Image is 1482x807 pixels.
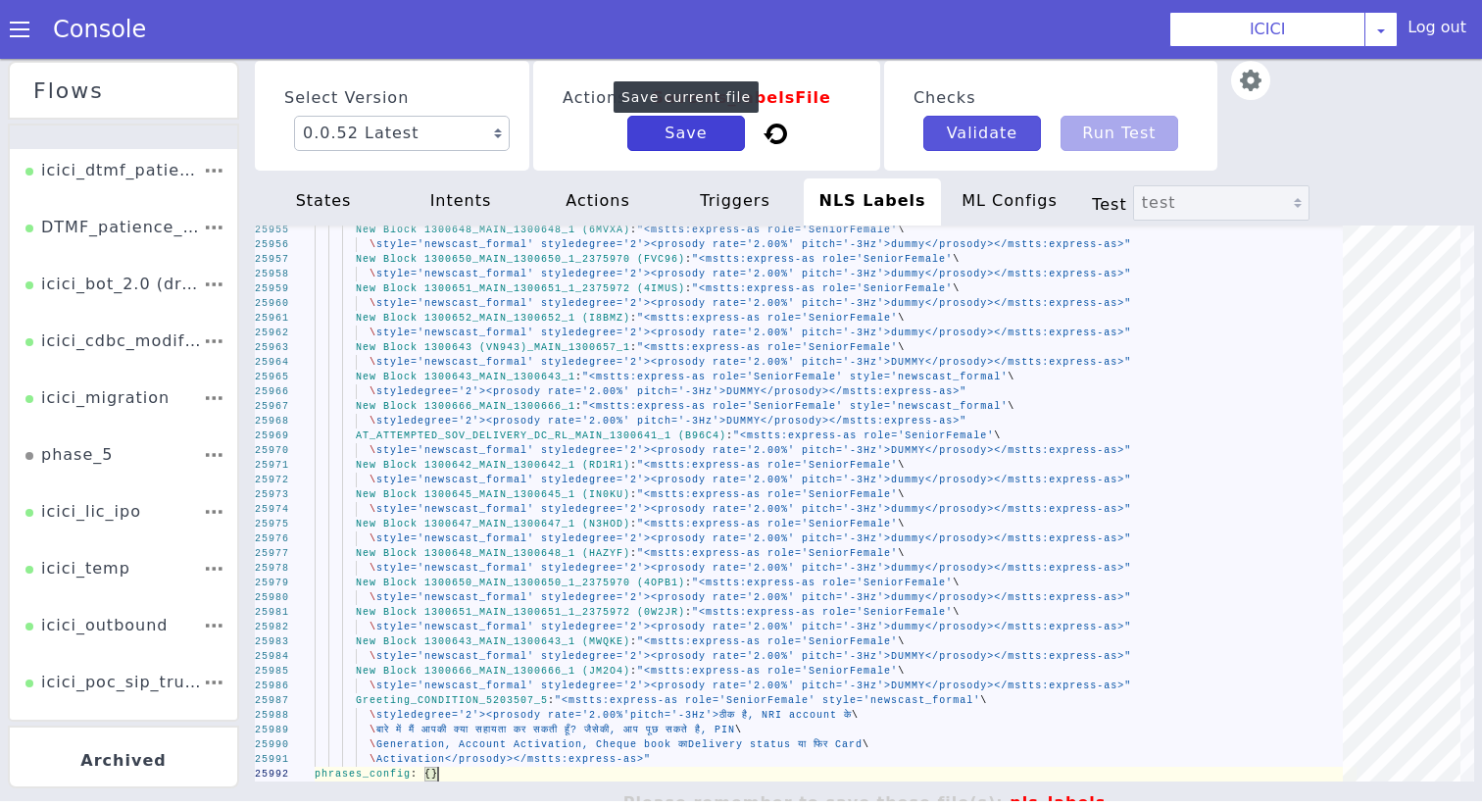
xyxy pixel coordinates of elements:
span: \ [958,207,964,218]
span: "<mstts:express-as role='SeniorFemale' [697,200,958,218]
span: : [629,404,636,415]
span: Save nls_labels File [662,33,841,57]
span: style='newscast_formal' styledegree='2'><prosody r [379,265,722,285]
span: ate='2.00%' pitch='-3Hz'>DUMMY</prosody></mstts:ex [713,627,1056,647]
span: \ [1009,356,1015,367]
span: : [681,523,688,533]
span: 6C4) [699,377,726,388]
textarea: Editor content;Press Alt+F1 for Accessibility Options. [428,705,429,720]
span: \ [372,265,379,276]
span: ate='2.00%' pitch='-3Hz'>dummy</prosody></mstts:ex [717,450,1061,471]
div: 25965 [256,303,290,319]
span: \ [369,412,375,423]
span: >DUMMY</prosody></mstts:express-as>" [720,332,967,350]
div: 25967 [256,332,290,348]
span: "<mstts:express-as role='SeniorFemale' [643,169,904,186]
span: : [540,636,547,647]
span: style='newscast_formal' styledegree='2'><prosody r [380,206,723,227]
span: "<mstts:express-as role='SeniorFemale' [640,257,901,275]
span: ate='2.00%' pitch='-3Hz'>dummy</prosody></mstts:ex [714,568,1057,588]
span: "<mstts:express-as role='SeniorFemale' style='news [583,315,926,335]
span: \ [900,293,907,304]
span: press-as>" [1067,195,1136,208]
div: Flows [23,2,133,37]
span: \ [891,617,898,628]
span: "<mstts:express-as role='SeniorFemale' [635,433,896,451]
div: 25989 [247,656,281,672]
span: style='newscast_formal' styledegree='2'><prosody r [378,294,721,315]
span: ate='2.00%' pitch='-3Hz'>dummy</prosody></mstts:ex [724,185,1067,206]
span: New Block 1300666_MAIN_1300666_1 [357,337,576,354]
span: press-as>" [1061,460,1129,473]
div: 25966 [256,318,290,333]
span: \ [844,660,851,671]
div: 25960 [259,229,293,245]
span: ate='2.00%' pitch='-3Hz'>dummy</prosody></mstts:ex [716,509,1059,530]
span: \ [361,690,368,701]
span: press-as>" [1057,607,1125,620]
span: "<mstts:express-as role='SeniorFemale' style='news [583,344,926,365]
span: styledegree='2'><prosody rate='2.00%' pitch='-3Hz' [377,324,720,344]
span: \ [897,411,904,422]
div: 25958 [259,200,293,216]
div: 25976 [252,465,286,480]
div: icici_cdbc_modification [27,257,206,299]
div: 25987 [247,627,281,642]
span: Test [1098,151,1139,171]
div: 25973 [253,421,287,436]
span: "<mstts:express-as role='SeniorFemale' [687,553,948,571]
span: >DUMMY</prosody></mstts:express-as>" [719,362,966,379]
span: style='newscast_formal' styledegree='2'><prosody r [370,618,713,638]
span: cast_formal' [926,324,1009,336]
span: New Block 1300643_MAIN_1300643_1 [358,308,577,325]
span: "<mstts:express-as role='SeniorFemale' [688,524,949,541]
span: press-as>" [1062,430,1130,443]
label: Checks [922,32,1198,76]
span: : [632,286,639,297]
span: nls_labels [1000,747,1096,769]
span: New Block 1300648_MAIN_1300648_1 (HAZYF) [353,484,627,503]
span: : [576,343,583,354]
div: 25970 [254,377,288,392]
span: \ [727,672,734,682]
span: Generation, Account Activation, Cheque book का [368,677,679,696]
div: icici_outbound [20,541,164,582]
span: \ [362,646,369,657]
span: बारे में मैं आपकी क्या सहायता कर सकती हूँ? जैसे [369,662,592,679]
span: ate='2.00%' pitch='-3Hz'>dummy</prosody></mstts:ex [715,538,1058,559]
span: New Block 1300647_MAIN_1300647_1 (N3HOD) [353,455,627,474]
span: styledegree='2'><prosody rate='2.00%' pitch='-3Hz' [376,353,719,374]
span: \ [948,560,955,571]
span: : [576,314,583,325]
span: New Block 1300666_MAIN_1300666_1 (JM2O4) [349,602,623,621]
div: Archived [4,667,224,716]
span: ate='2.00%' pitch='-3Hz'>DUMMY</prosody></mstts:ex [714,597,1057,618]
span: ate='2.00%' pitch='-3Hz'>DUMMY</prosody></mstts:ex [718,391,1062,412]
div: icici_migration [25,314,171,355]
div: 25977 [252,479,286,495]
span: \ [366,500,372,511]
div: 25980 [250,524,284,539]
span: \ [972,649,979,660]
div: 25963 [257,274,291,289]
img: gear [1240,22,1280,62]
span: New Block 1300650_MAIN_1300650_1_2375970 (FVC96) [361,190,690,210]
div: 25991 [246,685,280,701]
span: New Block 1300648_MAIN_1300648_1 (6MVXA) [362,161,636,179]
div: NLS Labels [810,127,948,178]
div: 25961 [258,244,292,260]
div: icici_temp [22,484,127,525]
span: "<mstts:express-as role='SeniorFemale' [639,286,900,304]
div: states [261,112,399,163]
span: Greeting_CONDITION_5203507_5 [348,631,540,647]
span: : [624,580,631,591]
span: New Block 1300642_MAIN_1300642_1 (RD1R1) [355,396,629,415]
span: styledegree='2'><prosody rate='2.00%' [369,647,622,665]
span: style='newscast_formal' styledegree='2'><prosody r [375,382,718,403]
span: \ [368,441,374,452]
span: Delivery status या फिर Card [679,684,854,700]
span: press-as>" [1059,519,1127,531]
div: 25974 [253,435,287,451]
span: ate='2.00%' pitch='-3Hz'>DUMMY</prosody></mstts:ex [721,303,1064,324]
div: 25979 [251,509,285,525]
